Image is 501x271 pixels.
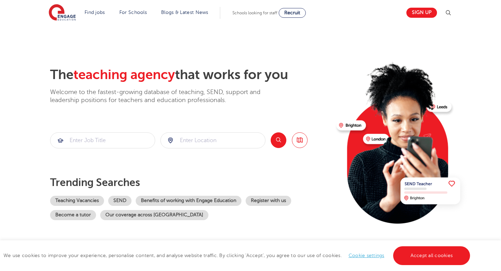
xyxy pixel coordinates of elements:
[50,88,280,104] p: Welcome to the fastest-growing database of teaching, SEND, support and leadership positions for t...
[161,10,208,15] a: Blogs & Latest News
[50,67,331,83] h2: The that works for you
[119,10,147,15] a: For Schools
[161,133,265,148] input: Submit
[50,133,155,148] input: Submit
[271,132,286,148] button: Search
[393,246,470,265] a: Accept all cookies
[246,196,291,206] a: Register with us
[73,67,175,82] span: teaching agency
[50,176,331,189] p: Trending searches
[406,8,437,18] a: Sign up
[100,210,208,220] a: Our coverage across [GEOGRAPHIC_DATA]
[50,132,155,148] div: Submit
[50,196,104,206] a: Teaching Vacancies
[232,10,277,15] span: Schools looking for staff
[50,210,96,220] a: Become a tutor
[49,4,76,22] img: Engage Education
[160,132,265,148] div: Submit
[284,10,300,15] span: Recruit
[279,8,306,18] a: Recruit
[136,196,241,206] a: Benefits of working with Engage Education
[3,253,472,258] span: We use cookies to improve your experience, personalise content, and analyse website traffic. By c...
[108,196,132,206] a: SEND
[349,253,384,258] a: Cookie settings
[85,10,105,15] a: Find jobs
